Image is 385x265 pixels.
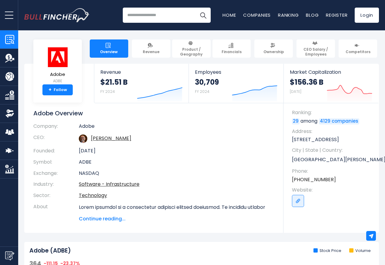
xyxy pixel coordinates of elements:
a: Ownership [254,39,293,58]
a: 29 [292,118,300,124]
th: Industry: [33,179,79,190]
a: Home [223,12,236,18]
img: Bullfincher logo [24,8,90,22]
a: CEO Salary / Employees [296,39,335,58]
th: About [33,201,79,223]
a: Go to link [292,195,304,207]
th: Symbol: [33,157,79,168]
img: Ownership [5,109,14,118]
img: shantanu-narayen.jpg [79,134,87,143]
a: [PHONE_NUMBER] [292,176,336,183]
a: Go to homepage [24,8,89,22]
span: Revenue [100,69,182,75]
a: 4129 companies [319,118,359,124]
span: Adobe [47,72,68,77]
span: Address: [292,128,373,135]
strong: $156.36 B [290,77,323,87]
span: Market Capitalization [290,69,372,75]
a: Employees 30,709 FY 2024 [189,64,283,103]
span: City | State | Country: [292,147,373,154]
span: Ownership [263,49,284,54]
strong: 30,709 [195,77,219,87]
a: Blog [306,12,319,18]
span: Overview [100,49,118,54]
th: Sector: [33,190,79,201]
a: Market Capitalization $156.36 B [DATE] [284,64,378,103]
button: Search [196,8,211,23]
a: Financials [213,39,251,58]
a: Product / Geography [172,39,211,58]
th: Founded: [33,145,79,157]
span: Ranking: [292,109,373,116]
span: Phone: [292,168,373,175]
th: Exchange: [33,168,79,179]
a: Overview [90,39,128,58]
th: CEO: [33,132,79,145]
span: CEO Salary / Employees [299,47,332,56]
a: Ranking [278,12,299,18]
a: Software - Infrastructure [79,181,139,188]
span: Competitors [346,49,370,54]
td: Adobe [79,123,274,132]
span: Financials [222,49,242,54]
td: NASDAQ [79,168,274,179]
a: Login [355,8,379,23]
a: Companies [243,12,271,18]
a: Adobe ADBE [47,47,69,85]
h1: Adobe Overview [33,109,274,117]
a: Register [326,12,347,18]
li: Volume [349,248,371,253]
p: [STREET_ADDRESS] [292,136,373,143]
li: Stock Price [313,248,341,253]
span: Product / Geography [175,47,208,56]
strong: $21.51 B [100,77,128,87]
span: Continue reading... [79,215,274,223]
p: [GEOGRAPHIC_DATA][PERSON_NAME] | [GEOGRAPHIC_DATA] | US [292,155,373,164]
span: Revenue [143,49,159,54]
span: Employees [195,69,277,75]
a: Competitors [339,39,377,58]
a: +Follow [42,84,73,95]
a: Revenue $21.51 B FY 2024 [94,64,189,103]
th: Company: [33,123,79,132]
span: Website: [292,187,373,193]
h2: Adobe (ADBE) [29,247,71,255]
strong: + [49,87,52,93]
a: Technology [79,192,107,199]
small: ADBE [47,78,68,84]
p: among [292,118,373,124]
td: ADBE [79,157,274,168]
td: [DATE] [79,145,274,157]
a: ceo [91,135,131,142]
small: FY 2024 [195,89,209,94]
small: FY 2024 [100,89,115,94]
a: Revenue [132,39,170,58]
small: [DATE] [290,89,301,94]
